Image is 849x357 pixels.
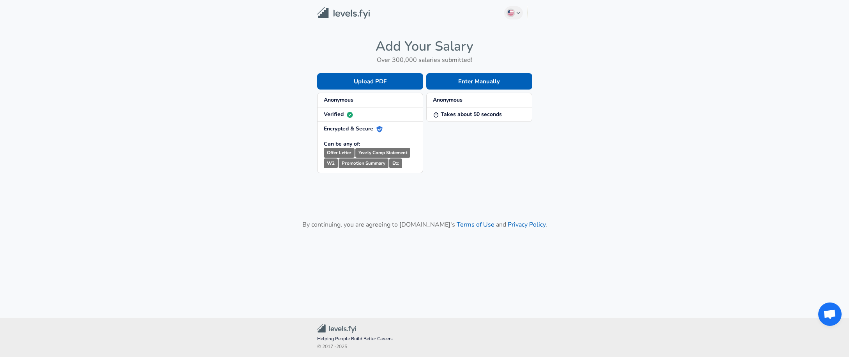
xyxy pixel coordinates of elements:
strong: Encrypted & Secure [324,125,383,132]
button: Enter Manually [426,73,532,90]
small: Promotion Summary [339,158,388,168]
img: Levels.fyi Community [317,324,356,333]
button: English (US) [504,6,523,19]
small: Offer Letter [324,148,355,158]
span: Helping People Build Better Careers [317,335,532,343]
button: Upload PDF [317,73,423,90]
strong: Anonymous [433,96,462,104]
img: English (US) [508,10,514,16]
span: © 2017 - 2025 [317,343,532,351]
strong: Can be any of: [324,140,360,148]
strong: Anonymous [324,96,353,104]
a: Privacy Policy [508,220,545,229]
div: Open chat [818,302,842,326]
h4: Add Your Salary [317,38,532,55]
strong: Takes about 50 seconds [433,111,502,118]
small: Yearly Comp Statement [355,148,410,158]
small: W2 [324,158,338,168]
img: Levels.fyi [317,7,370,19]
small: Etc [389,158,402,168]
h6: Over 300,000 salaries submitted! [317,55,532,65]
a: Terms of Use [457,220,494,229]
strong: Verified [324,111,353,118]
